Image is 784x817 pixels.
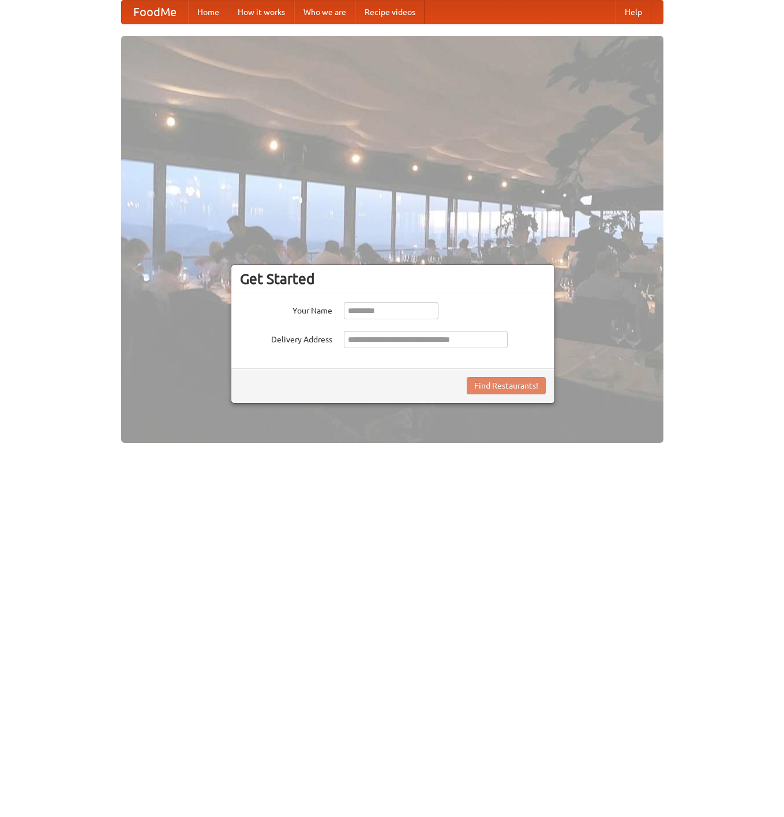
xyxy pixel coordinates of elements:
[240,331,332,345] label: Delivery Address
[228,1,294,24] a: How it works
[240,302,332,316] label: Your Name
[188,1,228,24] a: Home
[616,1,651,24] a: Help
[240,270,546,288] h3: Get Started
[294,1,355,24] a: Who we are
[467,377,546,394] button: Find Restaurants!
[122,1,188,24] a: FoodMe
[355,1,425,24] a: Recipe videos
